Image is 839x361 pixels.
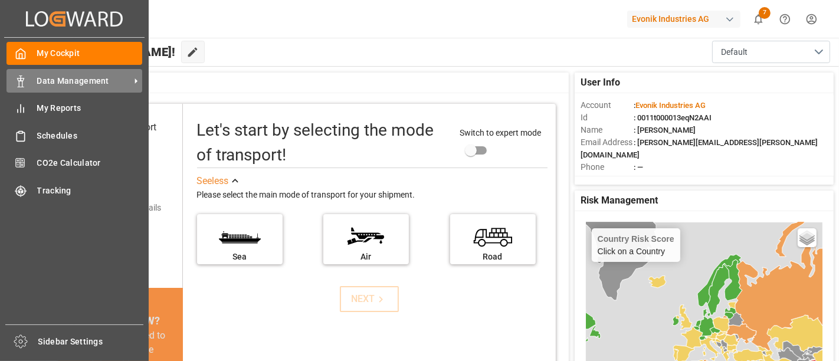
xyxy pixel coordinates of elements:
span: User Info [581,76,620,90]
span: Default [721,46,748,58]
span: Switch to expert mode [460,128,541,137]
span: Name [581,124,634,136]
span: Id [581,111,634,124]
a: My Cockpit [6,42,142,65]
span: My Reports [37,102,143,114]
div: See less [197,174,229,188]
span: : Shipper [634,175,663,184]
button: show 7 new notifications [745,6,772,32]
div: Click on a Country [598,234,674,256]
div: NEXT [351,292,387,306]
div: Please select the main mode of transport for your shipment. [197,188,548,202]
a: My Reports [6,97,142,120]
span: CO2e Calculator [37,157,143,169]
h4: Country Risk Score [598,234,674,244]
div: Sea [203,251,277,263]
div: Evonik Industries AG [627,11,740,28]
div: Air [329,251,403,263]
span: : [PERSON_NAME] [634,126,696,134]
div: Road [456,251,530,263]
span: : 0011t000013eqN2AAI [634,113,712,122]
a: Layers [798,228,817,247]
button: Evonik Industries AG [627,8,745,30]
a: Tracking [6,179,142,202]
span: Email Address [581,136,634,149]
span: : — [634,163,643,172]
span: Account Type [581,173,634,186]
span: Risk Management [581,193,658,208]
div: Let's start by selecting the mode of transport! [197,118,448,168]
span: Sidebar Settings [38,336,144,348]
span: My Cockpit [37,47,143,60]
a: CO2e Calculator [6,152,142,175]
span: 7 [759,7,771,19]
span: Tracking [37,185,143,197]
span: : [PERSON_NAME][EMAIL_ADDRESS][PERSON_NAME][DOMAIN_NAME] [581,138,818,159]
span: Hello [PERSON_NAME]! [48,41,175,63]
span: Phone [581,161,634,173]
a: Schedules [6,124,142,147]
span: Data Management [37,75,130,87]
span: Account [581,99,634,111]
span: Schedules [37,130,143,142]
div: Add shipping details [87,202,161,214]
button: NEXT [340,286,399,312]
span: : [634,101,706,110]
button: Help Center [772,6,798,32]
span: Evonik Industries AG [635,101,706,110]
button: open menu [712,41,830,63]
